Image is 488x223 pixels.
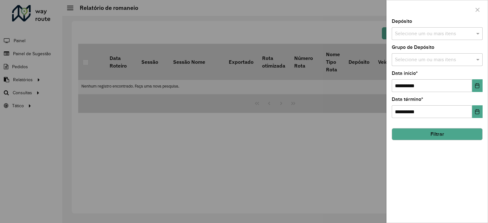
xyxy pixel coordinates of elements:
button: Filtrar [392,128,483,140]
label: Data término [392,95,423,103]
button: Choose Date [472,79,483,92]
label: Grupo de Depósito [392,43,434,51]
button: Choose Date [472,105,483,118]
label: Depósito [392,17,412,25]
label: Data início [392,69,418,77]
